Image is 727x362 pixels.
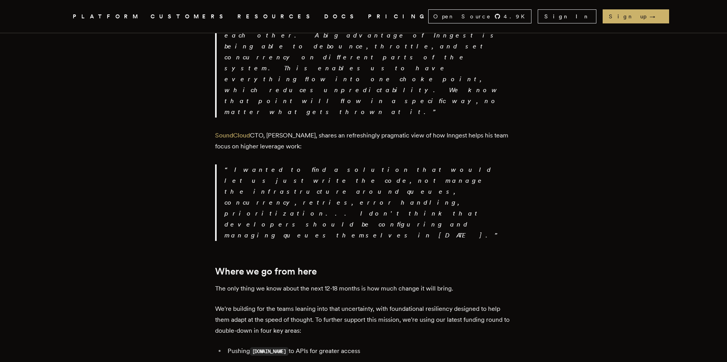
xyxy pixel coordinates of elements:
span: Open Source [433,12,491,20]
a: PRICING [368,12,428,21]
button: PLATFORM [73,12,141,21]
a: Sign In [538,9,596,23]
p: I wanted to find a solution that would let us just write the code, not manage the infrastructure ... [224,164,512,241]
a: CUSTOMERS [151,12,228,21]
p: We're building for the teams leaning into that uncertainty, with foundational resiliency designed... [215,303,512,336]
li: Pushing to APIs for greater access [225,346,512,357]
p: The only thing we know about the next 12-18 months is how much change it will bring. [215,283,512,294]
strong: Where we go from here [215,266,317,277]
span: → [650,12,663,20]
a: DOCS [324,12,359,21]
span: 4.9 K [504,12,530,20]
button: RESOURCES [237,12,315,21]
code: [DOMAIN_NAME] [250,347,289,356]
a: SoundCloud [215,132,250,139]
a: Sign up [603,9,669,23]
p: CTO, [PERSON_NAME], shares an refreshingly pragmatic view of how Inngest helps his team focus on ... [215,130,512,152]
